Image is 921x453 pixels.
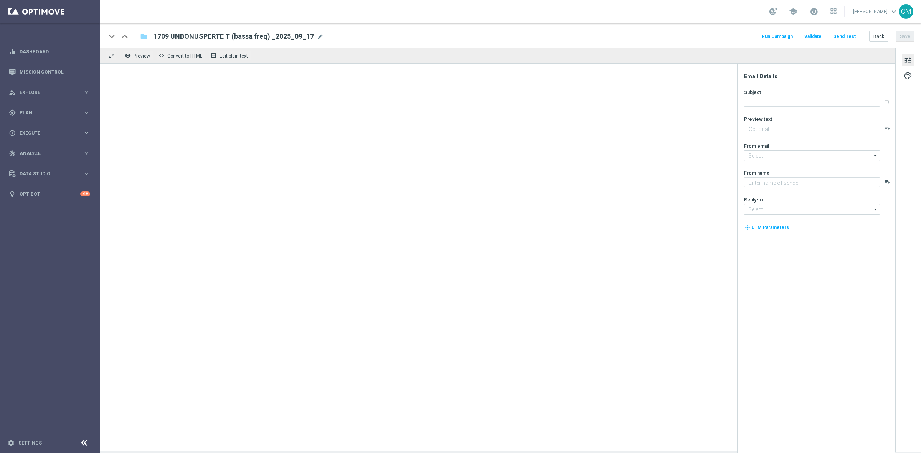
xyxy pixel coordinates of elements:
[20,184,80,204] a: Optibot
[9,191,16,198] i: lightbulb
[9,184,90,204] div: Optibot
[744,170,769,176] label: From name
[872,151,880,161] i: arrow_drop_down
[220,53,248,59] span: Edit plain text
[8,49,91,55] button: equalizer Dashboard
[9,130,83,137] div: Execute
[83,170,90,177] i: keyboard_arrow_right
[83,89,90,96] i: keyboard_arrow_right
[83,150,90,157] i: keyboard_arrow_right
[153,32,314,41] span: 1709 UNBONUSPERTE T (bassa freq) _2025_09_17
[744,204,880,215] input: Select
[885,125,891,131] button: playlist_add
[902,54,914,66] button: tune
[125,53,131,59] i: remove_red_eye
[745,225,750,230] i: my_location
[803,31,823,42] button: Validate
[8,150,91,156] button: track_changes Analyze keyboard_arrow_right
[83,109,90,116] i: keyboard_arrow_right
[209,51,251,61] button: receipt Edit plain text
[8,130,91,136] button: play_circle_outline Execute keyboard_arrow_right
[9,62,90,82] div: Mission Control
[9,89,83,96] div: Explore
[9,150,16,157] i: track_changes
[211,53,217,59] i: receipt
[20,90,83,95] span: Explore
[20,171,83,176] span: Data Studio
[8,191,91,197] button: lightbulb Optibot +10
[18,441,42,445] a: Settings
[20,62,90,82] a: Mission Control
[902,69,914,82] button: palette
[852,6,899,17] a: [PERSON_NAME]keyboard_arrow_down
[744,143,769,149] label: From email
[744,116,772,122] label: Preview text
[804,34,822,39] span: Validate
[9,150,83,157] div: Analyze
[9,170,83,177] div: Data Studio
[872,204,880,214] i: arrow_drop_down
[761,31,794,42] button: Run Campaign
[751,225,789,230] span: UTM Parameters
[9,109,16,116] i: gps_fixed
[744,150,880,161] input: Select
[158,53,165,59] span: code
[904,71,912,81] span: palette
[890,7,898,16] span: keyboard_arrow_down
[744,197,763,203] label: Reply-to
[744,73,895,80] div: Email Details
[789,7,797,16] span: school
[9,48,16,55] i: equalizer
[80,191,90,196] div: +10
[139,30,149,43] button: folder
[140,32,148,41] i: folder
[123,51,153,61] button: remove_red_eye Preview
[744,223,790,232] button: my_location UTM Parameters
[167,53,202,59] span: Convert to HTML
[885,179,891,185] button: playlist_add
[9,89,16,96] i: person_search
[20,41,90,62] a: Dashboard
[317,33,324,40] span: mode_edit
[744,89,761,96] label: Subject
[885,98,891,104] button: playlist_add
[896,31,914,42] button: Save
[8,69,91,75] button: Mission Control
[9,109,83,116] div: Plan
[8,171,91,177] button: Data Studio keyboard_arrow_right
[8,440,15,446] i: settings
[20,131,83,135] span: Execute
[9,130,16,137] i: play_circle_outline
[134,53,150,59] span: Preview
[904,56,912,66] span: tune
[9,41,90,62] div: Dashboard
[20,151,83,156] span: Analyze
[8,89,91,96] button: person_search Explore keyboard_arrow_right
[83,129,90,137] i: keyboard_arrow_right
[8,110,91,116] button: gps_fixed Plan keyboard_arrow_right
[899,4,913,19] div: CM
[20,110,83,115] span: Plan
[157,51,206,61] button: code Convert to HTML
[832,31,857,42] button: Send Test
[869,31,888,42] button: Back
